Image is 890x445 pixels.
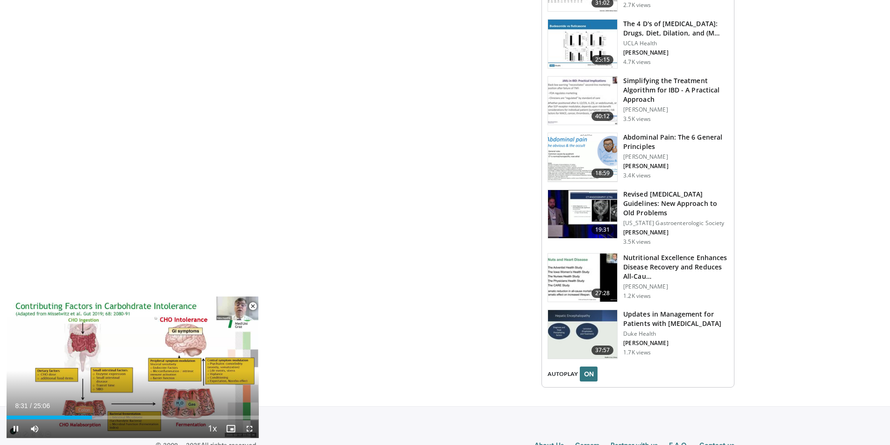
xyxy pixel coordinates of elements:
[548,133,728,182] a: 18:59 Abdominal Pain: The 6 General Principles [PERSON_NAME] [PERSON_NAME] 3.4K views
[623,153,728,161] p: [PERSON_NAME]
[548,190,617,239] img: e47b0e9c-cabc-414b-ba59-ffd0e58d8036.150x105_q85_crop-smart_upscale.jpg
[221,419,240,438] button: Enable picture-in-picture mode
[623,229,728,236] p: [PERSON_NAME]
[34,402,50,410] span: 25:06
[15,402,28,410] span: 8:31
[203,419,221,438] button: Playback Rate
[623,219,728,227] p: [US_STATE] Gastroenterologic Society
[548,310,728,359] a: 37:57 Updates in Management for Patients with [MEDICAL_DATA] Duke Health [PERSON_NAME] 1.7K views
[623,238,651,246] p: 3.5K views
[591,169,614,178] span: 18:59
[623,49,728,57] p: [PERSON_NAME]
[243,297,262,316] button: Close
[623,190,728,218] h3: Revised [MEDICAL_DATA] Guidelines: New Approach to Old Problems
[7,416,259,419] div: Progress Bar
[623,292,651,300] p: 1.2K views
[623,40,728,47] p: UCLA Health
[548,370,578,378] span: AUTOPLAY
[623,115,651,123] p: 3.5K views
[623,1,651,9] p: 2.7K views
[591,289,614,298] span: 27:28
[591,112,614,121] span: 40:12
[591,55,614,64] span: 25:15
[623,310,728,328] h3: Updates in Management for Patients with [MEDICAL_DATA]
[623,339,728,347] p: [PERSON_NAME]
[548,20,617,68] img: 4d443932-8145-4e84-8ad7-1c1fcd752757.150x105_q85_crop-smart_upscale.jpg
[623,19,728,38] h3: The 4 D's of [MEDICAL_DATA]: Drugs, Diet, Dilation, and (M…
[548,190,728,246] a: 19:31 Revised [MEDICAL_DATA] Guidelines: New Approach to Old Problems [US_STATE] Gastroenterologi...
[623,283,728,290] p: [PERSON_NAME]
[623,349,651,356] p: 1.7K views
[591,346,614,355] span: 37:57
[7,297,259,438] video-js: Video Player
[623,253,728,281] h3: Nutritional Excellence Enhances Disease Recovery and Reduces All-Cau…
[30,402,32,410] span: /
[548,19,728,69] a: 25:15 The 4 D's of [MEDICAL_DATA]: Drugs, Diet, Dilation, and (M… UCLA Health [PERSON_NAME] 4.7K ...
[548,254,617,302] img: c9849c50-d037-4b69-b0aa-0e1438713409.150x105_q85_crop-smart_upscale.jpg
[623,76,728,104] h3: Simplifying the Treatment Algorithm for IBD - A Practical Approach
[623,162,728,170] p: [PERSON_NAME]
[591,225,614,234] span: 19:31
[623,58,651,66] p: 4.7K views
[548,133,617,182] img: f552a685-2fe9-4407-9b0a-d7b7fac1e96a.png.150x105_q85_crop-smart_upscale.png
[623,106,728,113] p: [PERSON_NAME]
[25,419,44,438] button: Mute
[580,367,598,381] button: ON
[623,133,728,151] h3: Abdominal Pain: The 6 General Principles
[548,76,728,126] a: 40:12 Simplifying the Treatment Algorithm for IBD - A Practical Approach [PERSON_NAME] 3.5K views
[623,172,651,179] p: 3.4K views
[7,419,25,438] button: Pause
[548,253,728,303] a: 27:28 Nutritional Excellence Enhances Disease Recovery and Reduces All-Cau… [PERSON_NAME] 1.2K views
[548,310,617,359] img: 68645ce3-7bf1-4726-bf7a-2edc1bf7921b.150x105_q85_crop-smart_upscale.jpg
[548,77,617,125] img: 8e95e000-4584-42d0-a9a0-ddf8dce8c865.150x105_q85_crop-smart_upscale.jpg
[623,330,728,338] p: Duke Health
[240,419,259,438] button: Fullscreen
